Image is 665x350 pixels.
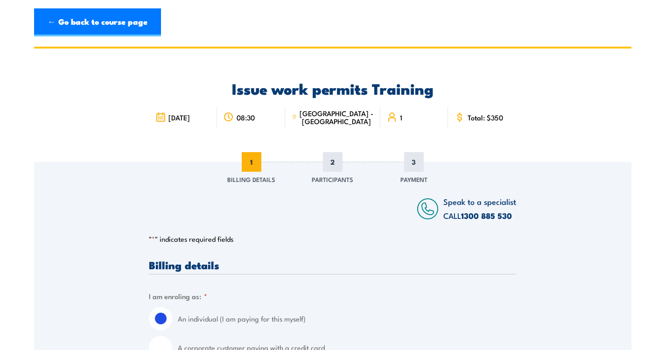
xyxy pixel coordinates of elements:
label: An individual (I am paying for this myself) [178,307,516,330]
h3: Billing details [149,259,516,270]
span: 2 [323,152,343,172]
span: 1 [400,113,402,121]
span: Payment [400,175,427,184]
span: [GEOGRAPHIC_DATA] - [GEOGRAPHIC_DATA] [300,109,374,125]
a: 1300 885 530 [461,210,512,222]
span: 3 [404,152,424,172]
span: 1 [242,152,261,172]
h2: Issue work permits Training [149,82,516,95]
span: Participants [312,175,353,184]
span: 08:30 [237,113,255,121]
span: [DATE] [168,113,190,121]
legend: I am enroling as: [149,291,207,301]
span: Speak to a specialist CALL [443,196,516,221]
a: ← Go back to course page [34,8,161,36]
p: " " indicates required fields [149,234,516,244]
span: Billing Details [227,175,275,184]
span: Total: $350 [468,113,503,121]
